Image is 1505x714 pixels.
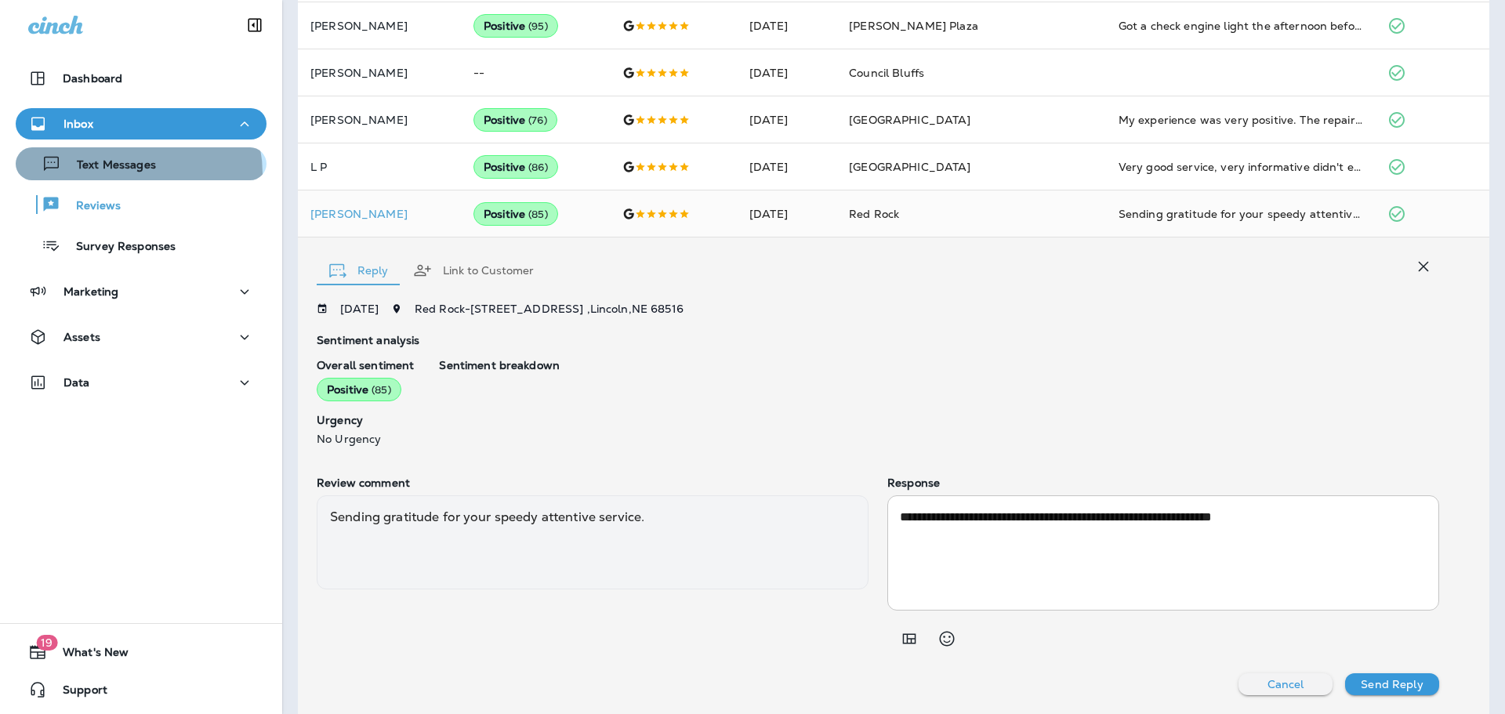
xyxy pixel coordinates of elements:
p: [PERSON_NAME] [310,20,448,32]
button: 19What's New [16,636,267,668]
span: Support [47,683,107,702]
div: My experience was very positive. The repair work on my truck tire was done quickly and at a good ... [1119,112,1363,128]
span: Red Rock - [STREET_ADDRESS] , Lincoln , NE 68516 [415,302,684,316]
span: ( 95 ) [528,20,548,33]
p: [PERSON_NAME] [310,114,448,126]
span: [PERSON_NAME] Plaza [849,19,978,33]
button: Add in a premade template [894,623,925,654]
td: [DATE] [737,96,836,143]
span: [GEOGRAPHIC_DATA] [849,113,970,127]
p: Data [63,376,90,389]
span: [GEOGRAPHIC_DATA] [849,160,970,174]
p: [PERSON_NAME] [310,67,448,79]
span: ( 76 ) [528,114,547,127]
p: Review comment [317,477,869,489]
td: -- [461,49,610,96]
td: [DATE] [737,143,836,190]
div: Sending gratitude for your speedy attentive service. [1119,206,1363,222]
span: What's New [47,646,129,665]
p: L P [310,161,448,173]
span: Red Rock [849,207,899,221]
p: Assets [63,331,100,343]
span: ( 86 ) [528,161,548,174]
div: Positive [473,155,558,179]
p: Urgency [317,414,414,426]
button: Reviews [16,188,267,221]
p: Text Messages [61,158,156,173]
div: Positive [473,108,557,132]
button: Reply [317,242,401,299]
p: Sentiment analysis [317,334,1439,346]
td: [DATE] [737,190,836,237]
p: Response [887,477,1439,489]
p: Cancel [1267,678,1304,690]
p: Inbox [63,118,93,130]
button: Data [16,367,267,398]
div: Very good service, very informative didn't exaggerate needs for vehicle. [1119,159,1363,175]
td: [DATE] [737,49,836,96]
button: Send Reply [1345,673,1439,695]
p: [DATE] [340,303,379,315]
div: Got a check engine light the afternoon before we were to take a long trip. They got us in, diagno... [1119,18,1363,34]
button: Dashboard [16,63,267,94]
button: Text Messages [16,147,267,180]
span: Council Bluffs [849,66,924,80]
div: Positive [473,14,558,38]
div: Positive [317,378,401,401]
span: ( 85 ) [528,208,548,221]
div: Click to view Customer Drawer [310,208,448,220]
p: Send Reply [1361,678,1423,690]
button: Collapse Sidebar [233,9,277,41]
button: Select an emoji [931,623,963,654]
button: Assets [16,321,267,353]
div: Sending gratitude for your speedy attentive service. [317,495,869,589]
p: Overall sentiment [317,359,414,371]
span: ( 85 ) [372,383,391,397]
p: Marketing [63,285,118,298]
button: Support [16,674,267,705]
div: Positive [473,202,558,226]
p: Sentiment breakdown [439,359,1439,371]
p: Survey Responses [60,240,176,255]
span: 19 [36,635,57,651]
p: Reviews [60,199,121,214]
button: Link to Customer [401,242,546,299]
p: No Urgency [317,433,414,445]
td: [DATE] [737,2,836,49]
button: Marketing [16,276,267,307]
p: [PERSON_NAME] [310,208,448,220]
p: Dashboard [63,72,122,85]
button: Cancel [1238,673,1333,695]
button: Inbox [16,108,267,140]
button: Survey Responses [16,229,267,262]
